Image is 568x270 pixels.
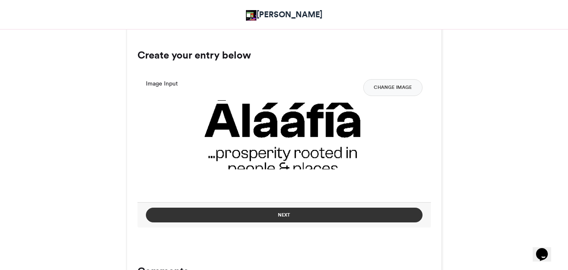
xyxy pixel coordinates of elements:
[137,50,431,60] h3: Create your entry below
[363,79,423,96] button: Change Image
[146,79,178,88] label: Image Input
[533,236,560,262] iframe: chat widget
[146,208,423,222] button: Next
[246,10,256,21] img: Victoria Olaonipekun
[246,8,322,21] a: [PERSON_NAME]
